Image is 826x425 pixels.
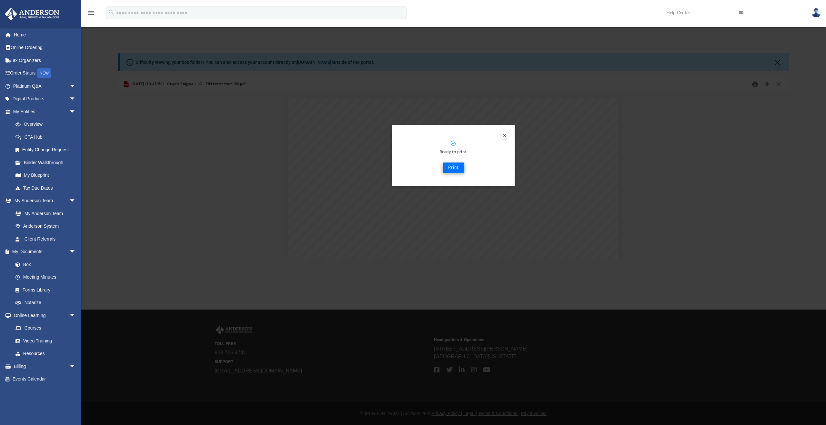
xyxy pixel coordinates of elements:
a: Events Calendar [5,373,86,386]
a: CTA Hub [9,131,86,143]
a: menu [87,12,95,17]
i: menu [87,9,95,17]
span: arrow_drop_down [69,245,82,259]
button: Print [443,163,464,173]
a: Forms Library [9,283,79,296]
a: My Blueprint [9,169,82,182]
a: Online Learningarrow_drop_down [5,309,82,322]
div: Preview [118,76,789,259]
a: My Anderson Teamarrow_drop_down [5,194,82,207]
a: Courses [9,322,82,335]
span: arrow_drop_down [69,105,82,118]
a: Platinum Q&Aarrow_drop_down [5,80,86,93]
p: Ready to print. [398,149,508,156]
a: Meeting Minutes [9,271,82,284]
a: Video Training [9,334,79,347]
a: Overview [9,118,86,131]
span: arrow_drop_down [69,80,82,93]
a: My Documentsarrow_drop_down [5,245,82,258]
a: Tax Due Dates [9,182,86,194]
a: Anderson System [9,220,82,233]
a: Box [9,258,79,271]
a: Digital Productsarrow_drop_down [5,93,86,105]
a: Resources [9,347,82,360]
a: Entity Change Request [9,143,86,156]
a: Notarize [9,296,82,309]
a: Tax Organizers [5,54,86,67]
i: search [108,9,115,16]
a: Home [5,28,86,41]
a: My Entitiesarrow_drop_down [5,105,86,118]
span: arrow_drop_down [69,360,82,373]
a: Order StatusNEW [5,67,86,80]
img: User Pic [811,8,821,17]
a: Billingarrow_drop_down [5,360,86,373]
a: Binder Walkthrough [9,156,86,169]
a: Client Referrals [9,232,82,245]
a: Online Ordering [5,41,86,54]
img: Anderson Advisors Platinum Portal [3,8,61,20]
span: arrow_drop_down [69,309,82,322]
span: arrow_drop_down [69,93,82,106]
a: My Anderson Team [9,207,79,220]
div: NEW [37,68,51,78]
span: arrow_drop_down [69,194,82,208]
